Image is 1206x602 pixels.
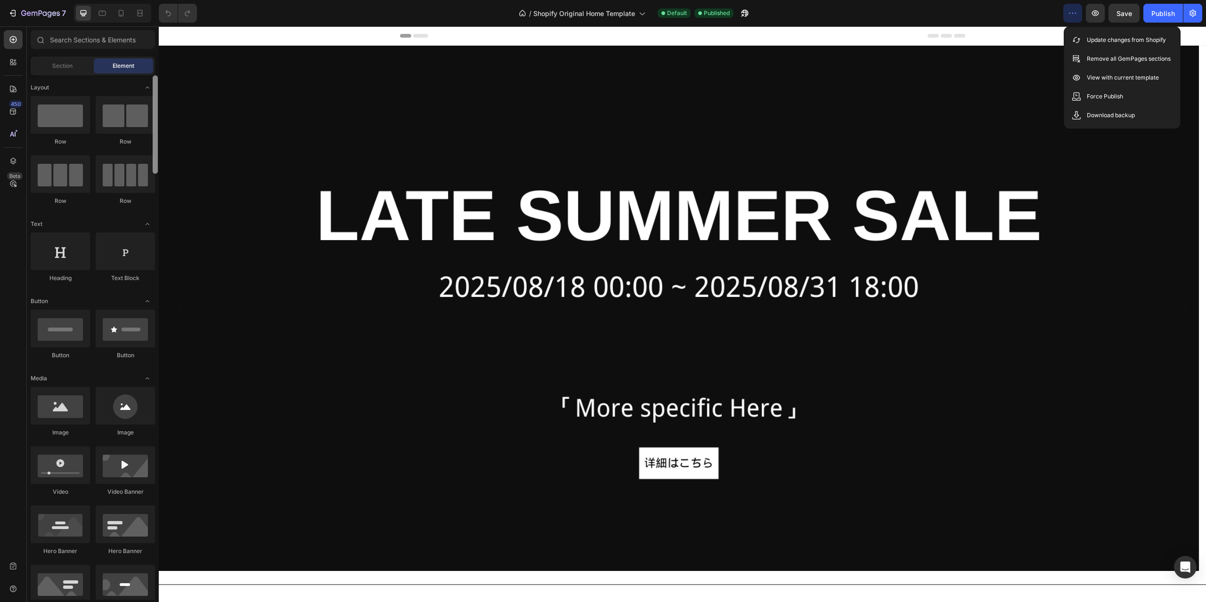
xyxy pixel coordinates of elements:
[140,371,155,386] span: Toggle open
[1087,92,1123,101] p: Force Publish
[1174,556,1197,578] div: Open Intercom Messenger
[31,297,48,305] span: Button
[1143,4,1183,23] button: Publish
[529,8,531,18] span: /
[31,197,90,205] div: Row
[1013,269,1040,295] button: Carousel Next Arrow
[113,62,134,70] span: Element
[1087,111,1135,120] p: Download backup
[62,8,66,19] p: 7
[31,374,47,383] span: Media
[96,488,155,496] div: Video Banner
[96,137,155,146] div: Row
[7,172,23,180] div: Beta
[96,197,155,205] div: Row
[31,220,42,228] span: Text
[1087,54,1171,64] p: Remove all GemPages sections
[1116,9,1132,17] span: Save
[140,217,155,232] span: Toggle open
[4,4,70,23] button: 7
[1108,4,1140,23] button: Save
[31,428,90,437] div: Image
[140,80,155,95] span: Toggle open
[159,26,1206,602] iframe: Design area
[1151,8,1175,18] div: Publish
[31,351,90,360] div: Button
[667,9,687,17] span: Default
[31,547,90,555] div: Hero Banner
[31,83,49,92] span: Layout
[31,488,90,496] div: Video
[96,428,155,437] div: Image
[31,137,90,146] div: Row
[31,274,90,282] div: Heading
[31,30,155,49] input: Search Sections & Elements
[96,274,155,282] div: Text Block
[159,4,197,23] div: Undo/Redo
[52,62,73,70] span: Section
[96,351,155,360] div: Button
[1087,73,1159,82] p: View with current template
[704,9,730,17] span: Published
[96,547,155,555] div: Hero Banner
[1087,35,1166,45] p: Update changes from Shopify
[9,100,23,108] div: 450
[140,294,155,309] span: Toggle open
[533,8,635,18] span: Shopify Original Home Template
